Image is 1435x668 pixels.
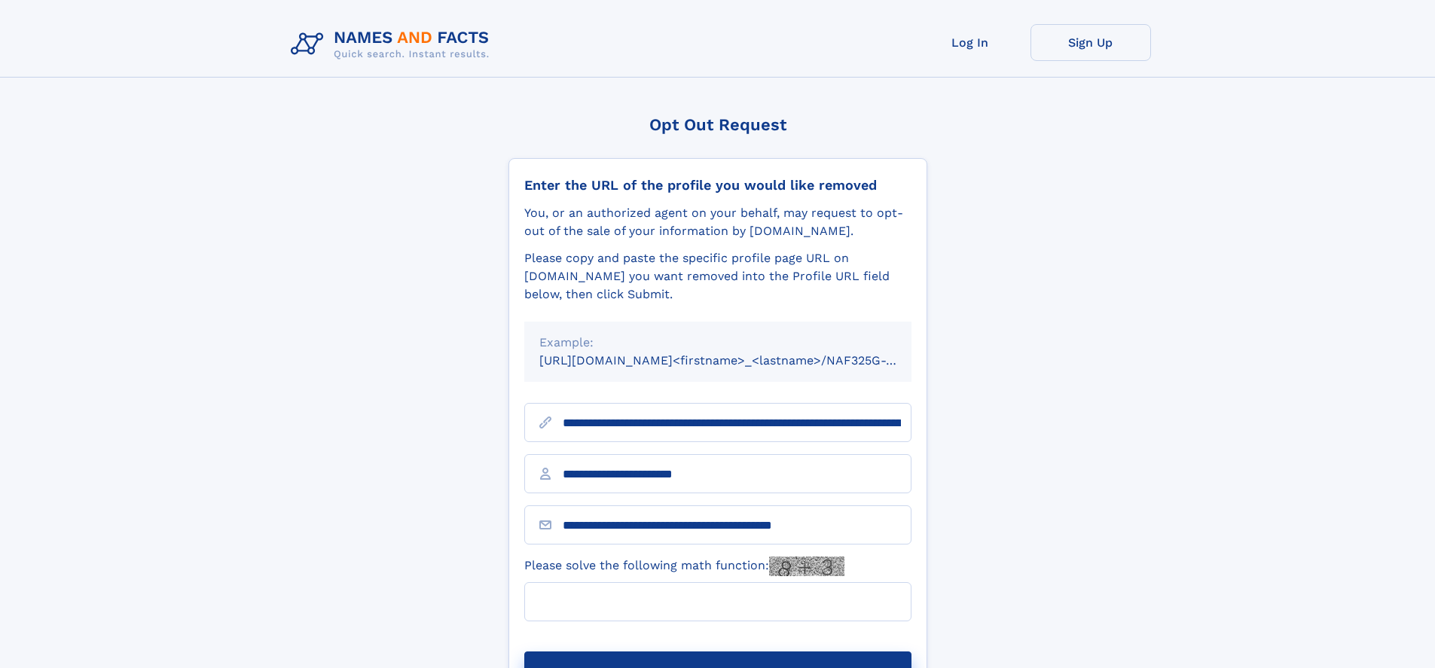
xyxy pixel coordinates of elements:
div: Please copy and paste the specific profile page URL on [DOMAIN_NAME] you want removed into the Pr... [524,249,911,303]
div: Opt Out Request [508,115,927,134]
div: Example: [539,334,896,352]
a: Log In [910,24,1030,61]
div: You, or an authorized agent on your behalf, may request to opt-out of the sale of your informatio... [524,204,911,240]
label: Please solve the following math function: [524,557,844,576]
img: Logo Names and Facts [285,24,502,65]
div: Enter the URL of the profile you would like removed [524,177,911,194]
small: [URL][DOMAIN_NAME]<firstname>_<lastname>/NAF325G-xxxxxxxx [539,353,940,368]
a: Sign Up [1030,24,1151,61]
